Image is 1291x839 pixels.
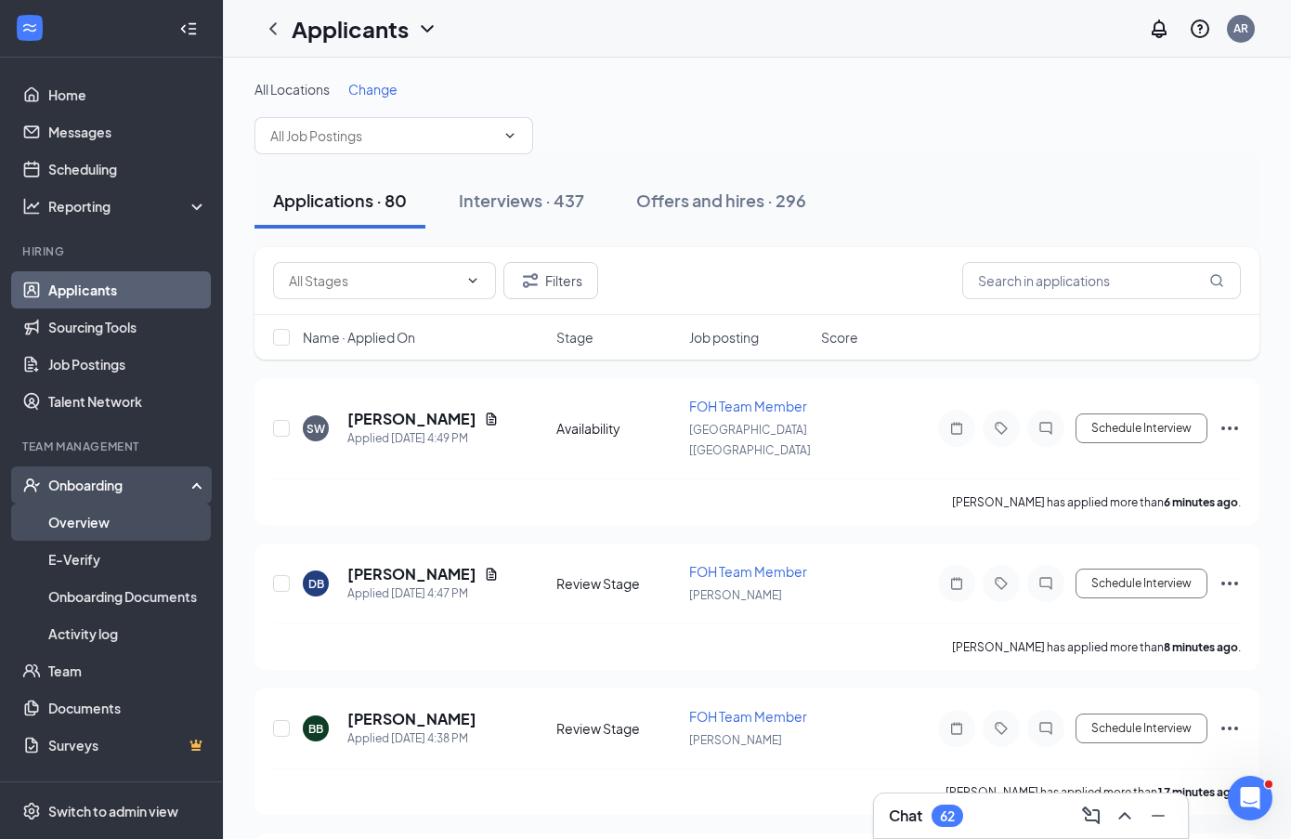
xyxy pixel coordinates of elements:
[48,76,207,113] a: Home
[689,328,759,347] span: Job posting
[48,308,207,346] a: Sourcing Tools
[48,504,207,541] a: Overview
[254,81,330,98] span: All Locations
[270,125,495,146] input: All Job Postings
[484,412,499,426] svg: Document
[1228,776,1272,820] iframe: Intercom live chat
[889,806,922,826] h3: Chat
[689,708,807,725] span: FOH Team Member
[945,721,968,736] svg: Note
[48,689,207,727] a: Documents
[821,328,858,347] span: Score
[347,429,499,448] div: Applied [DATE] 4:49 PM
[1114,805,1136,827] svg: ChevronUp
[308,576,324,592] div: DB
[1148,18,1170,40] svg: Notifications
[48,615,207,652] a: Activity log
[1209,273,1224,288] svg: MagnifyingGlass
[1076,413,1207,443] button: Schedule Interview
[1157,785,1238,799] b: 17 minutes ago
[48,727,207,764] a: SurveysCrown
[48,346,207,383] a: Job Postings
[1035,721,1057,736] svg: ChatInactive
[1076,801,1106,831] button: ComposeMessage
[22,197,41,216] svg: Analysis
[48,802,178,820] div: Switch to admin view
[348,81,398,98] span: Change
[22,439,203,454] div: Team Management
[179,20,198,38] svg: Collapse
[945,421,968,436] svg: Note
[689,423,815,457] span: [GEOGRAPHIC_DATA] [[GEOGRAPHIC_DATA]]
[556,574,678,593] div: Review Stage
[1219,417,1241,439] svg: Ellipses
[952,639,1241,655] p: [PERSON_NAME] has applied more than .
[1147,805,1169,827] svg: Minimize
[945,576,968,591] svg: Note
[1164,495,1238,509] b: 6 minutes ago
[990,421,1012,436] svg: Tag
[484,567,499,582] svg: Document
[962,262,1241,299] input: Search in applications
[1035,576,1057,591] svg: ChatInactive
[945,784,1241,800] p: [PERSON_NAME] has applied more than .
[22,476,41,494] svg: UserCheck
[1233,20,1248,36] div: AR
[503,262,598,299] button: Filter Filters
[48,476,191,494] div: Onboarding
[519,269,541,292] svg: Filter
[1035,421,1057,436] svg: ChatInactive
[303,328,415,347] span: Name · Applied On
[689,588,782,602] span: [PERSON_NAME]
[347,409,476,429] h5: [PERSON_NAME]
[1219,572,1241,595] svg: Ellipses
[1080,805,1102,827] svg: ComposeMessage
[1076,569,1207,598] button: Schedule Interview
[48,541,207,578] a: E-Verify
[22,243,203,259] div: Hiring
[273,189,407,212] div: Applications · 80
[22,802,41,820] svg: Settings
[347,729,476,748] div: Applied [DATE] 4:38 PM
[1110,801,1140,831] button: ChevronUp
[689,398,807,414] span: FOH Team Member
[48,197,208,216] div: Reporting
[347,709,476,729] h5: [PERSON_NAME]
[292,13,409,45] h1: Applicants
[465,273,480,288] svg: ChevronDown
[347,564,476,584] h5: [PERSON_NAME]
[48,271,207,308] a: Applicants
[1076,714,1207,743] button: Schedule Interview
[459,189,584,212] div: Interviews · 437
[952,494,1241,510] p: [PERSON_NAME] has applied more than .
[289,270,458,291] input: All Stages
[556,719,678,738] div: Review Stage
[556,419,678,438] div: Availability
[940,808,955,824] div: 62
[689,733,782,747] span: [PERSON_NAME]
[308,721,323,737] div: BB
[306,421,325,437] div: SW
[636,189,806,212] div: Offers and hires · 296
[48,652,207,689] a: Team
[556,328,593,347] span: Stage
[48,113,207,151] a: Messages
[1164,640,1238,654] b: 8 minutes ago
[1143,801,1173,831] button: Minimize
[48,578,207,615] a: Onboarding Documents
[502,128,517,143] svg: ChevronDown
[416,18,438,40] svg: ChevronDown
[689,563,807,580] span: FOH Team Member
[990,721,1012,736] svg: Tag
[48,151,207,188] a: Scheduling
[20,19,39,37] svg: WorkstreamLogo
[1219,717,1241,740] svg: Ellipses
[347,584,499,603] div: Applied [DATE] 4:47 PM
[1189,18,1211,40] svg: QuestionInfo
[990,576,1012,591] svg: Tag
[262,18,284,40] svg: ChevronLeft
[48,383,207,420] a: Talent Network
